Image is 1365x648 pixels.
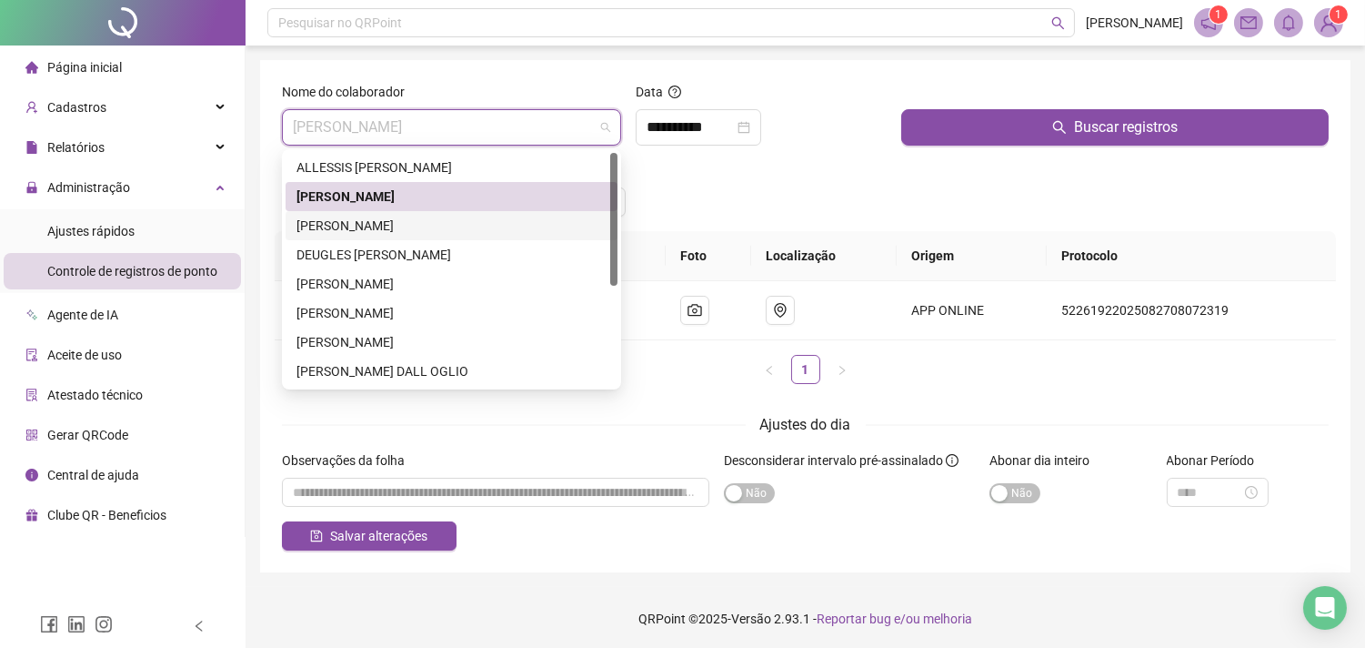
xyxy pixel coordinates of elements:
[282,451,417,471] label: Observações da folha
[724,453,943,468] span: Desconsiderar intervalo pré-assinalado
[47,348,122,362] span: Aceite de uso
[47,508,166,522] span: Clube QR - Beneficios
[751,231,897,281] th: Localização
[293,110,610,145] span: ANDRE ZACARIAS DE ANDRADE
[25,141,38,154] span: file
[25,389,38,401] span: solution
[193,620,206,633] span: left
[286,211,617,240] div: BHRENO MATHEUS NASCIMENTO SOUSA
[296,332,607,352] div: [PERSON_NAME]
[47,60,122,75] span: Página inicial
[296,361,607,381] div: [PERSON_NAME] DALL OGLIO
[296,187,607,207] div: [PERSON_NAME]
[47,264,217,278] span: Controle de registros de ponto
[1167,451,1267,471] label: Abonar Período
[837,365,848,376] span: right
[755,355,784,384] li: Página anterior
[668,86,681,98] span: question-circle
[1280,15,1297,31] span: bell
[1216,8,1222,21] span: 1
[755,355,784,384] button: left
[1047,281,1336,340] td: 52261922025082708072319
[897,281,1047,340] td: APP ONLINE
[666,231,751,281] th: Foto
[296,245,607,265] div: DEUGLES [PERSON_NAME]
[282,82,417,102] label: Nome do colaborador
[25,61,38,74] span: home
[1240,15,1257,31] span: mail
[286,357,617,386] div: IARA FERREIRA DALL OGLIO
[901,109,1329,146] button: Buscar registros
[286,153,617,182] div: ALLESSIS WEINER ALMEIDA OLIVEIRA
[792,356,819,383] a: 1
[946,454,959,467] span: info-circle
[1086,13,1183,33] span: [PERSON_NAME]
[828,355,857,384] li: Próxima página
[1074,116,1178,138] span: Buscar registros
[760,416,851,433] span: Ajustes do dia
[25,349,38,361] span: audit
[1330,5,1348,24] sup: Atualize o seu contato no menu Meus Dados
[636,85,663,99] span: Data
[25,429,38,441] span: qrcode
[791,355,820,384] li: 1
[296,274,607,294] div: [PERSON_NAME]
[1051,16,1065,30] span: search
[47,308,118,322] span: Agente de IA
[25,469,38,481] span: info-circle
[282,521,457,551] button: Salvar alterações
[25,101,38,114] span: user-add
[828,355,857,384] button: right
[47,388,143,402] span: Atestado técnico
[330,526,427,546] span: Salvar alterações
[47,428,128,442] span: Gerar QRCode
[286,299,617,328] div: GESSICA BARBOSA DOS SANTOS
[1315,9,1342,36] img: 85695
[1336,8,1342,21] span: 1
[817,612,972,626] span: Reportar bug e/ou melhoria
[286,328,617,357] div: GUSTAVO HENRIQUE BRITO ALVES
[688,303,702,318] span: camera
[296,216,607,236] div: [PERSON_NAME]
[286,240,617,269] div: DEUGLES APARECIDO DE SOUZA
[40,615,58,633] span: facebook
[47,180,130,195] span: Administração
[1052,120,1067,135] span: search
[1209,5,1228,24] sup: 1
[47,140,105,155] span: Relatórios
[286,269,617,299] div: EDNEIA ALMEIDA AMARAL EUGENIO
[67,615,85,633] span: linkedin
[731,612,771,626] span: Versão
[310,530,323,542] span: save
[1047,231,1336,281] th: Protocolo
[47,468,139,482] span: Central de ajuda
[296,303,607,323] div: [PERSON_NAME]
[1200,15,1217,31] span: notification
[47,224,135,238] span: Ajustes rápidos
[47,100,106,115] span: Cadastros
[25,509,38,521] span: gift
[95,615,113,633] span: instagram
[25,181,38,194] span: lock
[1303,586,1347,630] div: Open Intercom Messenger
[286,182,617,211] div: ANDRE ZACARIAS DE ANDRADE
[773,303,788,318] span: environment
[764,365,775,376] span: left
[296,157,607,177] div: ALLESSIS [PERSON_NAME]
[989,451,1101,471] label: Abonar dia inteiro
[897,231,1047,281] th: Origem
